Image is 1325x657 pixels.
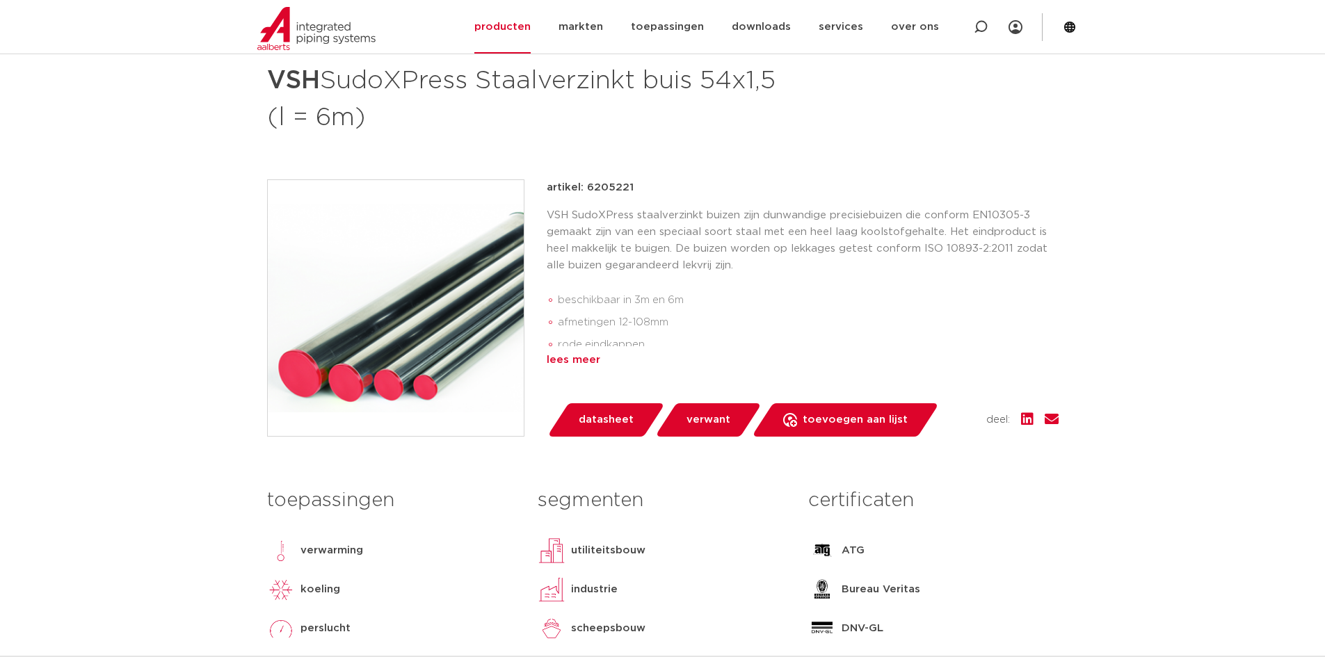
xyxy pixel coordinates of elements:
span: deel: [986,412,1010,428]
p: artikel: 6205221 [547,179,634,196]
a: datasheet [547,403,665,437]
p: VSH SudoXPress staalverzinkt buizen zijn dunwandige precisiebuizen die conform EN10305-3 gemaakt ... [547,207,1059,274]
p: utiliteitsbouw [571,542,645,559]
img: perslucht [267,615,295,642]
p: industrie [571,581,618,598]
p: scheepsbouw [571,620,645,637]
span: verwant [686,409,730,431]
img: ATG [808,537,836,565]
h1: SudoXPress Staalverzinkt buis 54x1,5 (l = 6m) [267,60,789,135]
li: beschikbaar in 3m en 6m [558,289,1059,311]
div: lees meer [547,352,1059,368]
img: verwarming [267,537,295,565]
p: Bureau Veritas [842,581,920,598]
p: perslucht [300,620,351,637]
strong: VSH [267,68,320,93]
p: verwarming [300,542,363,559]
h3: certificaten [808,487,1058,514]
li: afmetingen 12-108mm [558,311,1059,334]
h3: toepassingen [267,487,517,514]
img: Bureau Veritas [808,576,836,603]
img: utiliteitsbouw [538,537,565,565]
p: DNV-GL [842,620,883,637]
p: koeling [300,581,340,598]
p: ATG [842,542,865,559]
span: toevoegen aan lijst [803,409,908,431]
img: scheepsbouw [538,615,565,642]
li: rode eindkappen [558,334,1059,356]
img: industrie [538,576,565,603]
span: datasheet [579,409,634,431]
img: DNV-GL [808,615,836,642]
img: koeling [267,576,295,603]
a: verwant [655,403,762,437]
img: Product Image for VSH SudoXPress Staalverzinkt buis 54x1,5 (l = 6m) [268,180,524,436]
h3: segmenten [538,487,787,514]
